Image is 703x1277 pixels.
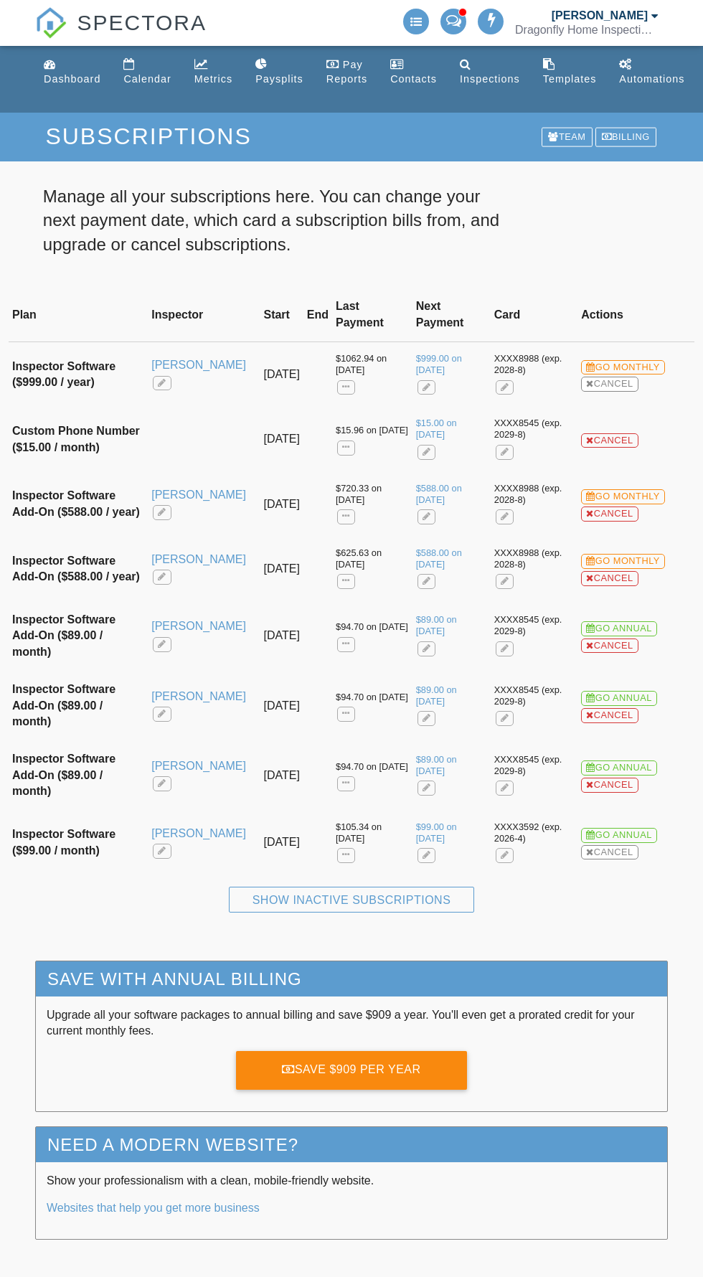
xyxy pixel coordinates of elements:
div: XXXX8545 (exp. 2029-8) [494,754,575,777]
div: $999.00 on [DATE] [416,353,487,376]
th: Last Payment [332,288,412,341]
h3: Save with annual billing [36,961,667,996]
div: Automations [619,73,684,85]
th: Plan [9,288,148,341]
th: Start [260,288,303,341]
a: [PERSON_NAME] [151,758,246,774]
div: XXXX8545 (exp. 2029-8) [494,418,575,440]
div: Go monthly [581,360,665,375]
div: Cancel [581,571,638,586]
a: [PERSON_NAME] [151,689,246,705]
div: XXXX3592 (exp. 2026-4) [494,821,575,844]
div: Contacts [390,73,437,85]
span: SPECTORA [77,7,207,37]
div: Paysplits [255,73,303,85]
a: [PERSON_NAME] [151,487,246,503]
div: Cancel [581,638,638,654]
a: Dashboard [38,52,106,93]
td: [DATE] [260,740,303,810]
div: Inspector Software Add-On ($588.00 / year) [12,488,144,520]
div: $89.00 on [DATE] [416,614,487,637]
div: Cancel [581,708,638,723]
a: [PERSON_NAME] [151,357,246,373]
div: $94.70 on [DATE] [336,761,408,773]
a: Billing [594,126,658,149]
a: [PERSON_NAME] [151,618,246,634]
div: Inspector Software Add-On ($89.00 / month) [12,612,144,660]
a: Automations (Basic) [613,52,690,93]
a: Calendar [118,52,176,93]
div: $15.96 on [DATE] [336,425,408,436]
div: $588.00 on [DATE] [416,483,487,506]
div: Go monthly [581,489,665,504]
div: $105.34 on [DATE] [336,821,409,844]
a: Inspections [454,52,526,93]
td: [DATE] [260,472,303,537]
div: Go monthly [581,554,665,569]
img: The Best Home Inspection Software - Spectora [35,7,67,39]
div: Inspector Software Add-On ($89.00 / month) [12,682,144,730]
th: Card [491,288,578,341]
div: $89.00 on [DATE] [416,684,487,707]
a: Websites that help you get more business [47,1202,260,1214]
div: $720.33 on [DATE] [336,483,409,506]
div: Calendar [123,73,171,85]
div: Custom Phone Number ($15.00 / month) [12,423,144,456]
td: [DATE] [260,407,303,471]
div: Save $909 per year [236,1051,466,1090]
div: $89.00 on [DATE] [416,754,487,777]
td: [DATE] [260,537,303,601]
p: Upgrade all your software packages to annual billing and save $909 a year. You'll even get a pror... [47,1007,656,1040]
div: Metrics [194,73,232,85]
p: Manage all your subscriptions here. You can change your next payment date, which card a subscript... [43,184,501,257]
th: Actions [577,288,694,341]
td: [DATE] [260,342,303,407]
td: [DATE] [260,671,303,740]
th: Next Payment [412,288,491,341]
a: Paysplits [250,52,309,93]
div: $94.70 on [DATE] [336,692,408,703]
div: Cancel [581,778,638,793]
div: Inspector Software ($999.00 / year) [12,359,144,391]
th: End [303,288,332,341]
div: Go Annual [581,621,657,636]
div: $588.00 on [DATE] [416,547,487,570]
div: Inspector Software ($99.00 / month) [12,826,144,859]
div: $625.63 on [DATE] [336,547,409,570]
div: [PERSON_NAME] [552,9,648,23]
div: Cancel [581,506,638,522]
div: $15.00 on [DATE] [416,418,487,440]
a: Pay Reports [321,52,373,93]
div: Inspections [460,73,520,85]
div: Go Annual [581,760,657,776]
a: SPECTORA [35,22,207,48]
h1: Subscriptions [45,124,657,149]
a: Team [540,126,593,149]
h3: Need a modern website? [36,1127,667,1162]
a: Contacts [384,52,443,93]
div: Cancel [581,377,638,392]
a: Metrics [189,52,238,93]
div: $94.70 on [DATE] [336,621,408,633]
div: Inspector Software Add-On ($588.00 / year) [12,553,144,585]
div: Cancel [581,845,638,860]
div: XXXX8988 (exp. 2028-8) [494,353,575,376]
p: Show your professionalism with a clean, mobile-friendly website. [47,1173,656,1189]
td: [DATE] [260,601,303,671]
div: Go Annual [581,828,657,843]
div: Pay Reports [326,59,367,85]
div: XXXX8988 (exp. 2028-8) [494,483,575,506]
div: $99.00 on [DATE] [416,821,487,844]
a: Templates [537,52,603,93]
div: Templates [543,73,597,85]
th: Inspector [148,288,260,341]
a: [PERSON_NAME] [151,552,246,567]
div: Go Annual [581,691,657,706]
div: $1062.94 on [DATE] [336,353,409,376]
div: Dragonfly Home Inspections [515,23,659,37]
div: XXXX8545 (exp. 2029-8) [494,684,575,707]
div: XXXX8545 (exp. 2029-8) [494,614,575,637]
div: Billing [595,128,656,147]
div: Team [542,128,592,147]
div: Show inactive subscriptions [229,887,475,913]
